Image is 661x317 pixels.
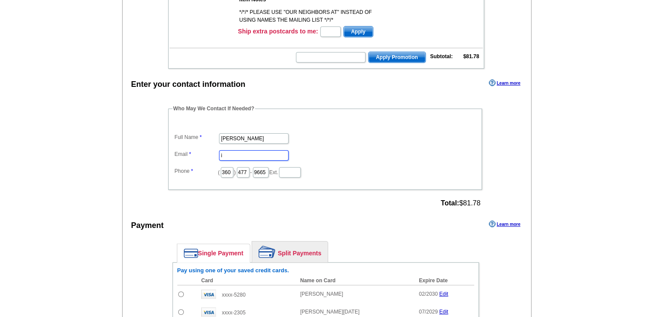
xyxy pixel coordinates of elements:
[489,79,520,86] a: Learn more
[131,79,246,90] div: Enter your contact information
[439,291,448,297] a: Edit
[175,167,218,175] label: Phone
[441,199,480,207] span: $81.78
[344,26,373,37] span: Apply
[239,8,389,24] td: */*/* PLEASE USE "OUR NEIGHBORS AT" INSTEAD OF USING NAMES THE MAILING LIST */*/*
[368,52,426,63] button: Apply Promotion
[489,221,520,228] a: Learn more
[369,52,425,63] span: Apply Promotion
[184,248,198,258] img: single-payment.png
[222,292,246,298] span: xxxx-5280
[177,267,474,274] h6: Pay using one of your saved credit cards.
[201,307,216,317] img: visa.gif
[441,199,459,207] strong: Total:
[430,53,453,59] strong: Subtotal:
[175,150,218,158] label: Email
[463,53,479,59] strong: $81.78
[131,220,164,231] div: Payment
[439,309,448,315] a: Edit
[300,309,359,315] span: [PERSON_NAME][DATE]
[252,241,328,262] a: Split Payments
[259,246,276,258] img: split-payment.png
[419,291,438,297] span: 02/2030
[177,244,250,262] a: Single Payment
[238,27,318,35] h3: Ship extra postcards to me:
[175,133,218,141] label: Full Name
[296,276,415,285] th: Name on Card
[300,291,343,297] span: [PERSON_NAME]
[415,276,474,285] th: Expire Date
[222,310,246,316] span: xxxx-2305
[201,290,216,299] img: visa.gif
[197,276,296,285] th: Card
[343,26,373,37] button: Apply
[419,309,438,315] span: 07/2029
[173,105,255,112] legend: Who May We Contact If Needed?
[173,165,478,178] dd: ( ) - Ext.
